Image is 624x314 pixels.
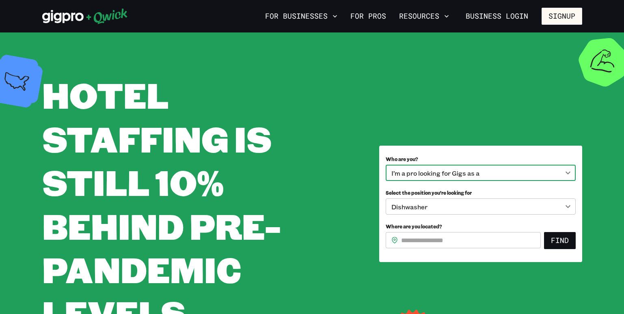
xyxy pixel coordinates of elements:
div: I’m a pro looking for Gigs as a [386,165,576,181]
span: Select the position you’re looking for [386,189,472,196]
span: Where are you located? [386,223,442,230]
button: For Businesses [262,9,341,23]
button: Find [544,232,576,249]
a: For Pros [347,9,389,23]
button: Resources [396,9,452,23]
a: Business Login [459,8,535,25]
button: Signup [542,8,582,25]
div: Dishwasher [386,198,576,215]
span: Who are you? [386,156,418,162]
